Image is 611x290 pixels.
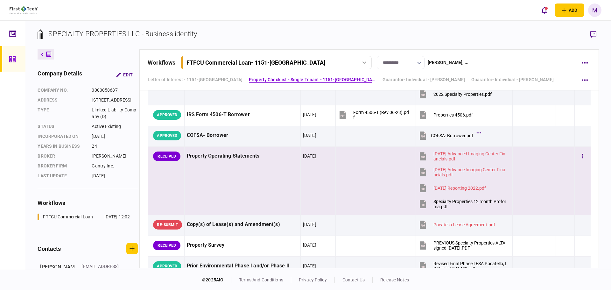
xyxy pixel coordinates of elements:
div: 2022 Specialty Properties.pdf [433,92,492,97]
button: Edit [111,69,138,81]
button: open notifications list [537,4,551,17]
div: APPROVED [153,131,181,140]
img: client company logo [10,6,38,14]
div: COFSA- Borrower [187,128,298,143]
div: FTFCU Commercial Loan - 1151-[GEOGRAPHIC_DATA] [186,59,325,66]
button: Pocatello Lease Agreement.pdf [418,217,495,232]
div: IRS Form 4506-T Borrower [187,108,298,122]
a: release notes [380,277,409,282]
a: Letter of Interest - 1151-[GEOGRAPHIC_DATA] [148,76,242,83]
div: 15-01-1340 Advanced Imaging Center Financials.pdf [433,151,507,161]
div: Broker [38,153,85,159]
a: Guarantor- Individual - [PERSON_NAME] [471,76,554,83]
div: [PERSON_NAME] , ... [428,59,468,66]
div: APPROVED [153,110,181,120]
div: workflows [148,58,175,67]
div: RECEIVED [153,152,180,161]
div: broker firm [38,163,85,169]
div: years in business [38,143,85,150]
div: COFSA- Borrower.pdf [431,133,473,138]
button: Form 4506-T (Rev 06-23).pdf [338,108,411,122]
div: Revised Final Phase I ESA Pocatello, ID Project 341452.pdf [433,261,507,271]
div: [PERSON_NAME] [92,153,138,159]
div: 15-01-1340 Advance Imaging Center Financials.pdf [433,167,507,177]
div: last update [38,173,85,179]
div: RECEIVED [153,241,180,250]
button: Properties 4506.pdf [418,108,473,122]
div: [DATE] [303,111,316,118]
div: [STREET_ADDRESS] [92,97,138,103]
div: status [38,123,85,130]
div: Property Survey [187,238,298,252]
div: [PERSON_NAME] [40,263,75,290]
div: Properties 4506.pdf [433,112,473,117]
div: [DATE] [303,263,316,269]
div: Gantry Inc. [92,163,138,169]
button: open adding identity options [555,4,584,17]
div: [DATE] [92,133,138,140]
div: RE-SUBMIT [153,220,182,230]
div: workflows [38,199,138,207]
div: contacts [38,244,61,253]
div: [EMAIL_ADDRESS][DOMAIN_NAME] [81,263,123,277]
button: 15-01-1340 Reporting 2022.pdf [418,181,486,195]
div: Pocatello Lease Agreement.pdf [433,222,495,227]
div: SPECIALTY PROPERTIES LLC - Business identity [48,29,197,39]
div: [DATE] [92,173,138,179]
div: Specialty Properties 12 month Proforma.pdf [433,199,507,209]
div: company no. [38,87,85,94]
div: Copy(s) of Lease(s) and Amendment(s) [187,217,298,232]
button: COFSA- Borrower.pdf [418,128,480,143]
a: terms and conditions [239,277,283,282]
div: FTFCU Commercial Loan [43,214,93,220]
div: [DATE] [303,242,316,248]
div: [DATE] 12:02 [104,214,130,220]
button: Revised Final Phase I ESA Pocatello, ID Project 341452.pdf [418,259,507,273]
div: Prior Environmental Phase I and/or Phase II [187,259,298,273]
button: PREVIOUS Specialty Properties ALTA signed 5-4-15.PDF [418,238,507,252]
div: Limited Liability Company (D) [92,107,138,120]
div: company details [38,69,82,81]
div: APPROVED [153,261,181,271]
button: 2022 Specialty Properties.pdf [418,87,492,101]
a: privacy policy [299,277,327,282]
div: incorporated on [38,133,85,140]
div: Property Operating Statements [187,149,298,163]
div: address [38,97,85,103]
div: Active Existing [92,123,138,130]
div: 0000058687 [92,87,138,94]
div: 24 [92,143,138,150]
div: [DATE] [303,153,316,159]
button: 15-01-1340 Advanced Imaging Center Financials.pdf [418,149,507,163]
a: Property Checklist - Single Tenant - 1151-[GEOGRAPHIC_DATA], [GEOGRAPHIC_DATA], [GEOGRAPHIC_DATA] [249,76,376,83]
a: contact us [342,277,365,282]
div: Form 4506-T (Rev 06-23).pdf [353,110,411,120]
button: 15-01-1340 Advance Imaging Center Financials.pdf [418,165,507,179]
button: M [588,4,601,17]
div: © 2025 AIO [202,277,231,283]
button: Specialty Properties 12 month Proforma.pdf [418,197,507,211]
div: [DATE] [303,221,316,228]
button: FTFCU Commercial Loan- 1151-[GEOGRAPHIC_DATA] [181,56,372,69]
div: PREVIOUS Specialty Properties ALTA signed 5-4-15.PDF [433,240,507,251]
div: Type [38,107,85,120]
div: 15-01-1340 Reporting 2022.pdf [433,186,486,191]
a: Guarantor- Individual - [PERSON_NAME] [383,76,465,83]
a: FTFCU Commercial Loan[DATE] 12:02 [38,214,130,220]
div: [DATE] [303,132,316,138]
